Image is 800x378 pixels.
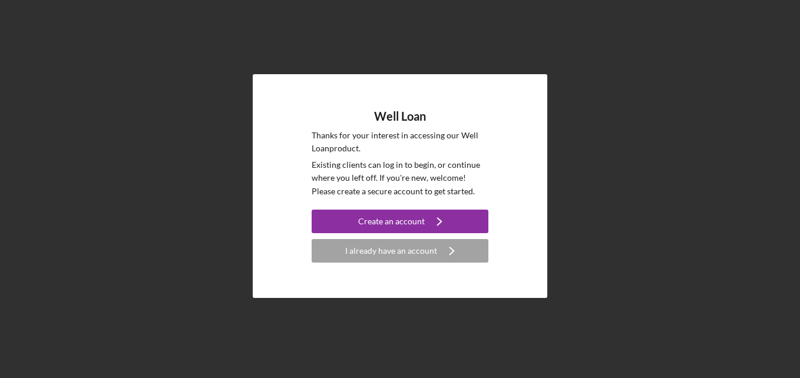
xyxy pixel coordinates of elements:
[358,210,425,233] div: Create an account
[312,158,488,198] p: Existing clients can log in to begin, or continue where you left off. If you're new, welcome! Ple...
[345,239,437,263] div: I already have an account
[312,210,488,236] a: Create an account
[312,129,488,155] p: Thanks for your interest in accessing our Well Loan product.
[312,239,488,263] button: I already have an account
[374,110,426,123] h4: Well Loan
[312,210,488,233] button: Create an account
